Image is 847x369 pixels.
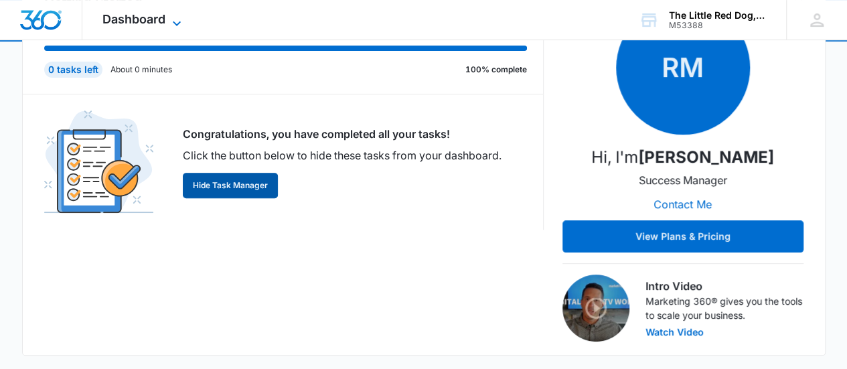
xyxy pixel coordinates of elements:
[616,1,750,135] span: RM
[591,145,774,169] p: Hi, I'm
[645,278,803,294] h3: Intro Video
[110,64,172,76] p: About 0 minutes
[183,147,502,163] p: Click the button below to hide these tasks from your dashboard.
[183,173,278,198] button: Hide Task Manager
[645,327,704,337] button: Watch Video
[44,62,102,78] div: 0 tasks left
[669,21,767,30] div: account id
[638,147,774,167] strong: [PERSON_NAME]
[645,294,803,322] p: Marketing 360® gives you the tools to scale your business.
[465,64,527,76] p: 100% complete
[640,188,725,220] button: Contact Me
[562,220,803,252] button: View Plans & Pricing
[562,275,629,342] img: Intro Video
[183,126,502,142] p: Congratulations, you have completed all your tasks!
[669,10,767,21] div: account name
[639,172,727,188] p: Success Manager
[102,12,165,26] span: Dashboard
